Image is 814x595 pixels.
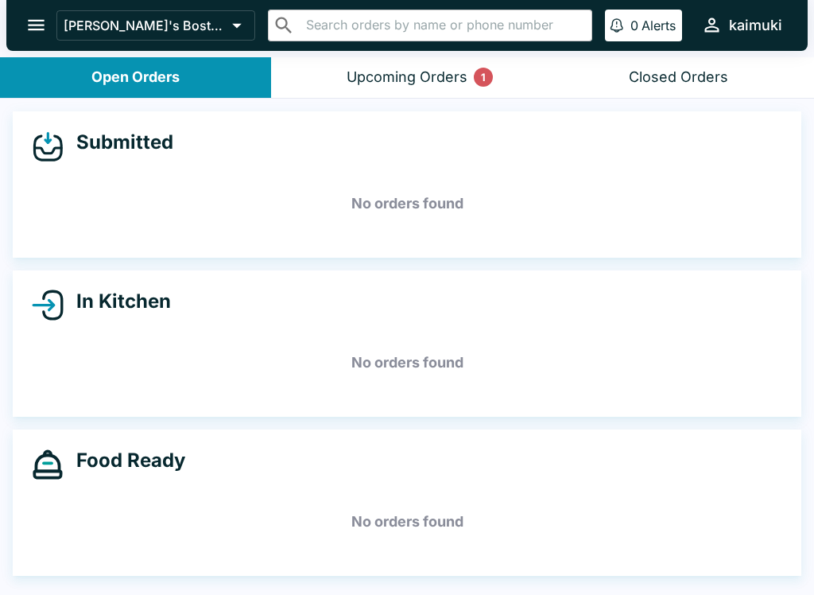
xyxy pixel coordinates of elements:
h4: In Kitchen [64,290,171,313]
input: Search orders by name or phone number [301,14,585,37]
h4: Food Ready [64,449,185,472]
div: Upcoming Orders [347,68,467,87]
p: Alerts [642,17,676,33]
button: open drawer [16,5,56,45]
p: [PERSON_NAME]'s Boston Pizza [64,17,226,33]
p: 1 [481,69,486,85]
button: kaimuki [695,8,789,42]
h5: No orders found [32,493,782,550]
div: Closed Orders [629,68,728,87]
h5: No orders found [32,175,782,232]
h5: No orders found [32,334,782,391]
button: [PERSON_NAME]'s Boston Pizza [56,10,255,41]
div: Open Orders [91,68,180,87]
div: kaimuki [729,16,782,35]
p: 0 [630,17,638,33]
h4: Submitted [64,130,173,154]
